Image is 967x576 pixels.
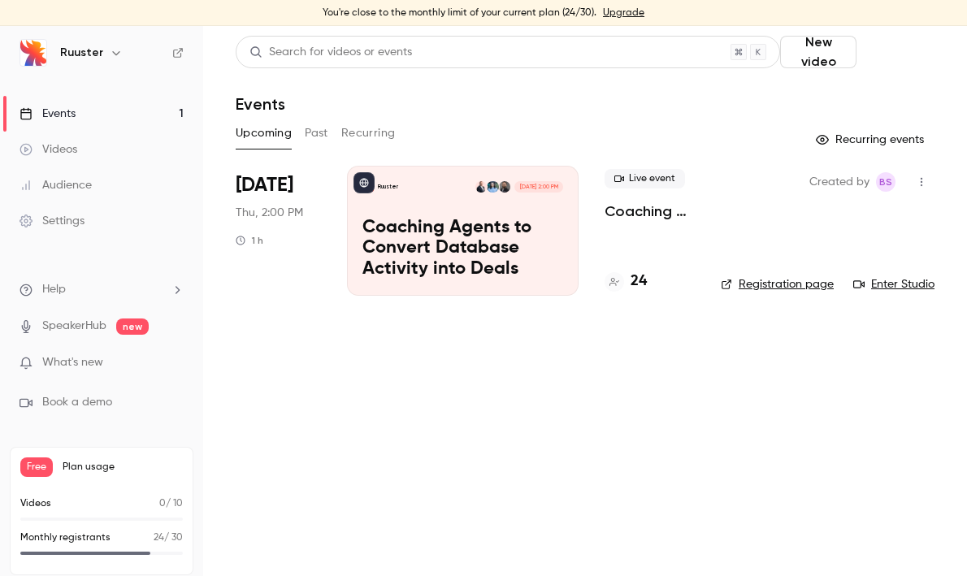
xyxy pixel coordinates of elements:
[236,120,292,146] button: Upcoming
[20,40,46,66] img: Ruuster
[605,201,695,221] a: Coaching Agents to Convert Database Activity into Deals
[362,218,563,280] p: Coaching Agents to Convert Database Activity into Deals
[780,36,856,68] button: New video
[499,181,510,193] img: Brett Siegal
[20,531,111,545] p: Monthly registrants
[42,318,106,335] a: SpeakerHub
[631,271,647,292] h4: 24
[20,457,53,477] span: Free
[20,496,51,511] p: Videos
[154,533,164,543] span: 24
[605,169,685,188] span: Live event
[876,172,895,192] span: Brett Siegal
[116,318,149,335] span: new
[475,181,487,193] img: Justin Havre
[42,394,112,411] span: Book a demo
[20,177,92,193] div: Audience
[863,36,934,68] button: Schedule
[809,172,869,192] span: Created by
[60,45,103,61] h6: Ruuster
[20,281,184,298] li: help-dropdown-opener
[63,461,183,474] span: Plan usage
[236,172,293,198] span: [DATE]
[159,496,183,511] p: / 10
[514,181,562,193] span: [DATE] 2:00 PM
[20,106,76,122] div: Events
[154,531,183,545] p: / 30
[236,94,285,114] h1: Events
[236,205,303,221] span: Thu, 2:00 PM
[42,354,103,371] span: What's new
[853,276,934,292] a: Enter Studio
[605,271,647,292] a: 24
[341,120,396,146] button: Recurring
[236,166,321,296] div: Aug 14 Thu, 4:00 PM (America/Chicago)
[603,6,644,19] a: Upgrade
[305,120,328,146] button: Past
[42,281,66,298] span: Help
[347,166,579,296] a: Coaching Agents to Convert Database Activity into DealsRuusterBrett SiegalJustin BensonJustin Hav...
[236,234,263,247] div: 1 h
[159,499,166,509] span: 0
[164,356,184,370] iframe: Noticeable Trigger
[378,183,398,191] p: Ruuster
[20,141,77,158] div: Videos
[487,181,498,193] img: Justin Benson
[249,44,412,61] div: Search for videos or events
[721,276,834,292] a: Registration page
[20,213,85,229] div: Settings
[879,172,892,192] span: BS
[809,127,934,153] button: Recurring events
